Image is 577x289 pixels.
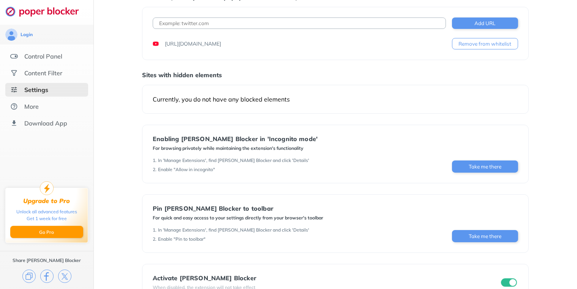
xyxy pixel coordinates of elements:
img: copy.svg [22,270,36,283]
div: Upgrade to Pro [24,197,70,205]
img: facebook.svg [40,270,54,283]
div: Login [21,32,33,38]
div: Sites with hidden elements [142,71,529,79]
div: Get 1 week for free [27,215,67,222]
img: settings-selected.svg [10,86,18,94]
img: upgrade-to-pro.svg [40,181,54,195]
div: [URL][DOMAIN_NAME] [165,40,221,48]
button: Go Pro [10,226,83,238]
div: 2 . [153,167,157,173]
div: Download App [24,119,67,127]
div: Unlock all advanced features [16,208,77,215]
div: 1 . [153,157,157,164]
div: For browsing privately while maintaining the extension's functionality [153,145,318,151]
div: Share [PERSON_NAME] Blocker [13,257,81,264]
div: Content Filter [24,69,62,77]
div: Currently, you do not have any blocked elements [153,95,518,103]
div: More [24,103,39,110]
img: favicons [153,41,159,47]
div: For quick and easy access to your settings directly from your browser's toolbar [153,215,323,221]
div: Enable "Pin to toolbar" [158,236,206,242]
button: Remove from whitelist [452,38,518,49]
input: Example: twitter.com [153,17,446,29]
div: Activate [PERSON_NAME] Blocker [153,275,256,281]
button: Take me there [452,160,518,173]
div: In 'Manage Extensions', find [PERSON_NAME] Blocker and click 'Details' [158,227,309,233]
div: 2 . [153,236,157,242]
img: x.svg [58,270,71,283]
img: avatar.svg [5,29,17,41]
div: Pin [PERSON_NAME] Blocker to toolbar [153,205,323,212]
div: Settings [24,86,48,94]
img: about.svg [10,103,18,110]
div: 1 . [153,227,157,233]
div: In 'Manage Extensions', find [PERSON_NAME] Blocker and click 'Details' [158,157,309,164]
div: Control Panel [24,52,62,60]
img: logo-webpage.svg [5,6,87,17]
button: Add URL [452,17,518,29]
button: Take me there [452,230,518,242]
img: download-app.svg [10,119,18,127]
img: social.svg [10,69,18,77]
div: Enabling [PERSON_NAME] Blocker in 'Incognito mode' [153,135,318,142]
img: features.svg [10,52,18,60]
div: Enable "Allow in incognito" [158,167,215,173]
